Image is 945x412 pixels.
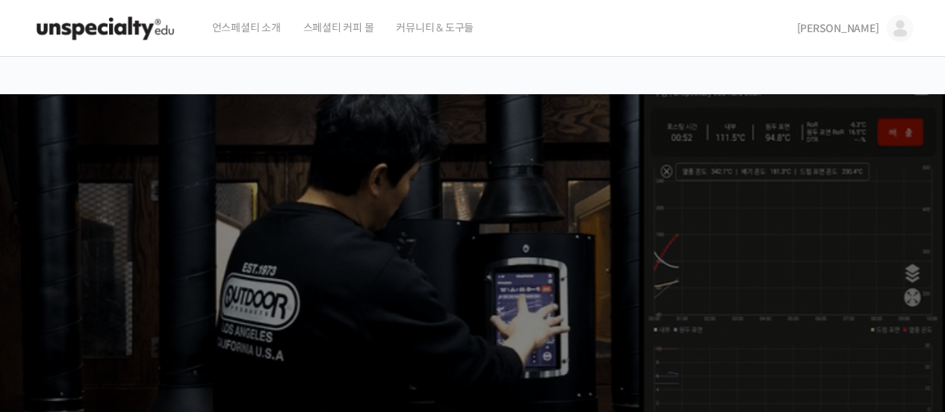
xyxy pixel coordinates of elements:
p: 시간과 장소에 구애받지 않고, 검증된 커리큘럼으로 [15,311,931,332]
span: [PERSON_NAME] [797,22,879,35]
p: [PERSON_NAME]을 다하는 당신을 위해, 최고와 함께 만든 커피 클래스 [15,229,931,304]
